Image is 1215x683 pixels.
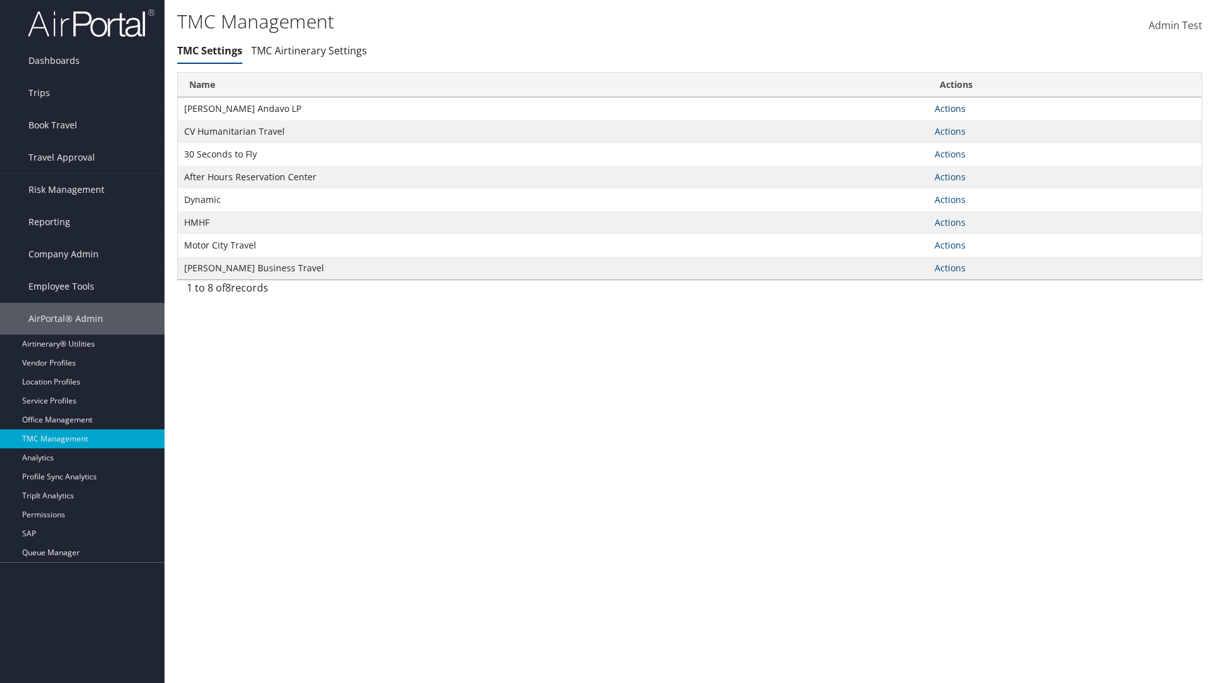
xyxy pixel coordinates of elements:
[28,174,104,206] span: Risk Management
[28,8,154,38] img: airportal-logo.png
[28,303,103,335] span: AirPortal® Admin
[28,238,99,270] span: Company Admin
[935,262,966,274] a: Actions
[28,271,94,302] span: Employee Tools
[178,120,928,143] td: CV Humanitarian Travel
[28,109,77,141] span: Book Travel
[935,194,966,206] a: Actions
[935,171,966,183] a: Actions
[28,45,80,77] span: Dashboards
[1149,6,1202,46] a: Admin Test
[178,73,928,97] th: Name: activate to sort column ascending
[935,239,966,251] a: Actions
[178,166,928,188] td: After Hours Reservation Center
[935,216,966,228] a: Actions
[178,188,928,211] td: Dynamic
[178,257,928,280] td: [PERSON_NAME] Business Travel
[935,125,966,137] a: Actions
[178,234,928,257] td: Motor City Travel
[1149,18,1202,32] span: Admin Test
[178,97,928,120] td: [PERSON_NAME] Andavo LP
[928,73,1202,97] th: Actions
[935,148,966,160] a: Actions
[28,142,95,173] span: Travel Approval
[177,44,242,58] a: TMC Settings
[28,77,50,109] span: Trips
[178,211,928,234] td: HMHF
[28,206,70,238] span: Reporting
[177,8,861,35] h1: TMC Management
[178,143,928,166] td: 30 Seconds to Fly
[187,280,424,302] div: 1 to 8 of records
[225,281,231,295] span: 8
[935,102,966,114] a: Actions
[251,44,367,58] a: TMC Airtinerary Settings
